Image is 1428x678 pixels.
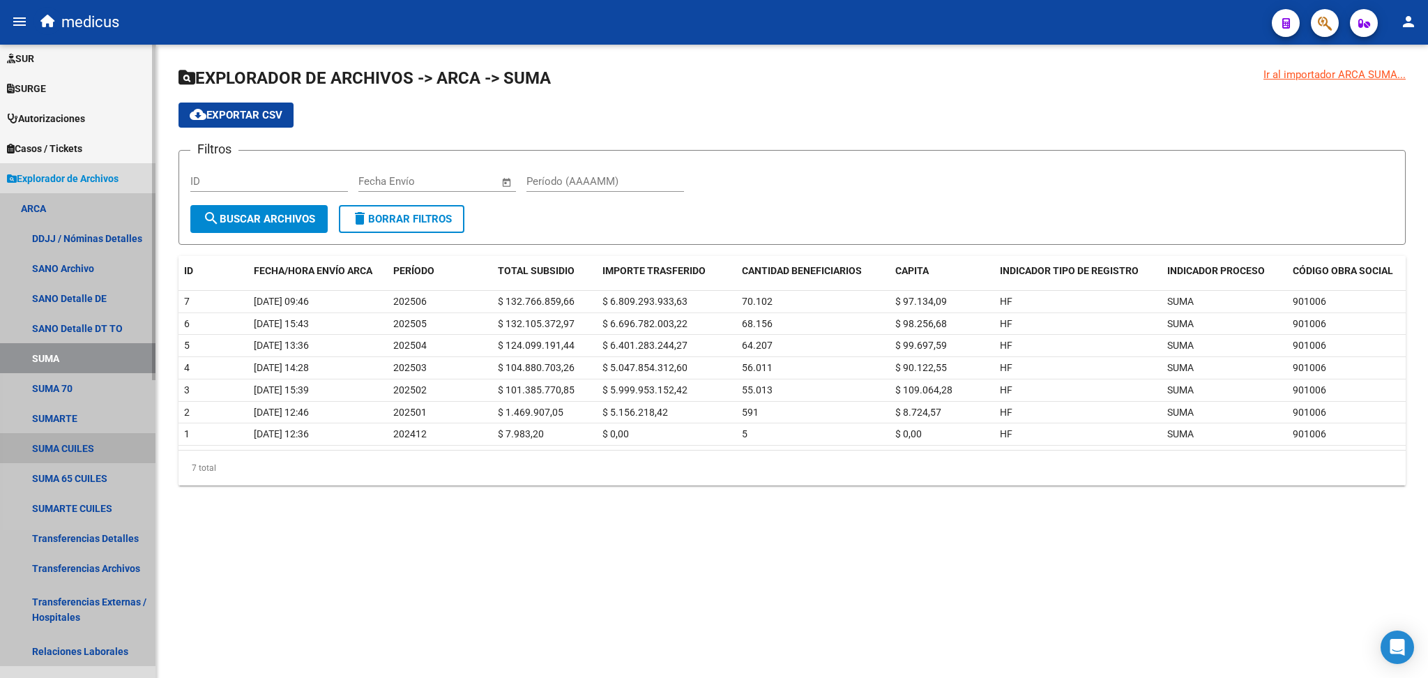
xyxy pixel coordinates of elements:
[254,407,309,418] span: [DATE] 12:46
[1000,407,1012,418] span: HF
[184,296,190,307] span: 7
[1400,13,1417,30] mat-icon: person
[1293,340,1326,351] span: 901006
[994,256,1162,286] datatable-header-cell: INDICADOR TIPO DE REGISTRO
[1167,265,1265,276] span: INDICADOR PROCESO
[1293,265,1393,276] span: CÓDIGO OBRA SOCIAL
[895,265,929,276] span: CAPITA
[184,318,190,329] span: 6
[1000,340,1012,351] span: HF
[254,428,309,439] span: [DATE] 12:36
[1287,256,1413,286] datatable-header-cell: CÓDIGO OBRA SOCIAL
[602,296,688,307] span: $ 6.809.293.933,63
[1167,340,1194,351] span: SUMA
[184,407,190,418] span: 2
[602,362,688,373] span: $ 5.047.854.312,60
[190,140,238,159] h3: Filtros
[895,362,947,373] span: $ 90.122,55
[203,213,315,225] span: Buscar Archivos
[1000,428,1012,439] span: HF
[498,362,575,373] span: $ 104.880.703,26
[890,256,994,286] datatable-header-cell: CAPITA
[602,318,688,329] span: $ 6.696.782.003,22
[393,340,427,351] span: 202504
[742,340,773,351] span: 64.207
[498,265,575,276] span: TOTAL SUBSIDIO
[61,7,119,38] span: medicus
[1263,67,1406,82] div: Ir al importador ARCA SUMA...
[742,265,862,276] span: CANTIDAD BENEFICIARIOS
[602,384,688,395] span: $ 5.999.953.152,42
[1000,362,1012,373] span: HF
[742,362,773,373] span: 56.011
[11,13,28,30] mat-icon: menu
[358,175,404,188] input: Start date
[498,428,544,439] span: $ 7.983,20
[254,362,309,373] span: [DATE] 14:28
[1293,296,1326,307] span: 901006
[7,51,34,66] span: SUR
[190,106,206,123] mat-icon: cloud_download
[388,256,492,286] datatable-header-cell: PERÍODO
[498,384,575,395] span: $ 101.385.770,85
[1000,384,1012,395] span: HF
[184,340,190,351] span: 5
[393,384,427,395] span: 202502
[1167,428,1194,439] span: SUMA
[742,318,773,329] span: 68.156
[1162,256,1287,286] datatable-header-cell: INDICADOR PROCESO
[1167,318,1194,329] span: SUMA
[178,256,248,286] datatable-header-cell: ID
[254,296,309,307] span: [DATE] 09:46
[742,296,773,307] span: 70.102
[254,318,309,329] span: [DATE] 15:43
[895,428,922,439] span: $ 0,00
[742,407,759,418] span: 591
[1293,428,1326,439] span: 901006
[1167,296,1194,307] span: SUMA
[7,171,119,186] span: Explorador de Archivos
[178,103,294,128] button: Exportar CSV
[1167,384,1194,395] span: SUMA
[351,210,368,227] mat-icon: delete
[602,407,668,418] span: $ 5.156.218,42
[184,428,190,439] span: 1
[742,428,747,439] span: 5
[393,265,434,276] span: PERÍODO
[498,407,563,418] span: $ 1.469.907,05
[190,109,282,121] span: Exportar CSV
[393,407,427,418] span: 202501
[1293,384,1326,395] span: 901006
[895,296,947,307] span: $ 97.134,09
[1381,631,1414,664] div: Open Intercom Messenger
[597,256,736,286] datatable-header-cell: IMPORTE TRASFERIDO
[602,340,688,351] span: $ 6.401.283.244,27
[416,175,484,188] input: End date
[190,205,328,233] button: Buscar Archivos
[248,256,388,286] datatable-header-cell: FECHA/HORA ENVÍO ARCA
[736,256,890,286] datatable-header-cell: CANTIDAD BENEFICIARIOS
[339,205,464,233] button: Borrar Filtros
[7,81,46,96] span: SURGE
[602,265,706,276] span: IMPORTE TRASFERIDO
[7,111,85,126] span: Autorizaciones
[498,340,575,351] span: $ 124.099.191,44
[1293,407,1326,418] span: 901006
[178,451,1406,485] div: 7 total
[351,213,452,225] span: Borrar Filtros
[742,384,773,395] span: 55.013
[895,318,947,329] span: $ 98.256,68
[1000,296,1012,307] span: HF
[1167,407,1194,418] span: SUMA
[393,428,427,439] span: 202412
[499,174,515,190] button: Open calendar
[254,340,309,351] span: [DATE] 13:36
[1167,362,1194,373] span: SUMA
[254,265,372,276] span: FECHA/HORA ENVÍO ARCA
[7,141,82,156] span: Casos / Tickets
[1000,265,1139,276] span: INDICADOR TIPO DE REGISTRO
[498,296,575,307] span: $ 132.766.859,66
[498,318,575,329] span: $ 132.105.372,97
[1293,362,1326,373] span: 901006
[1293,318,1326,329] span: 901006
